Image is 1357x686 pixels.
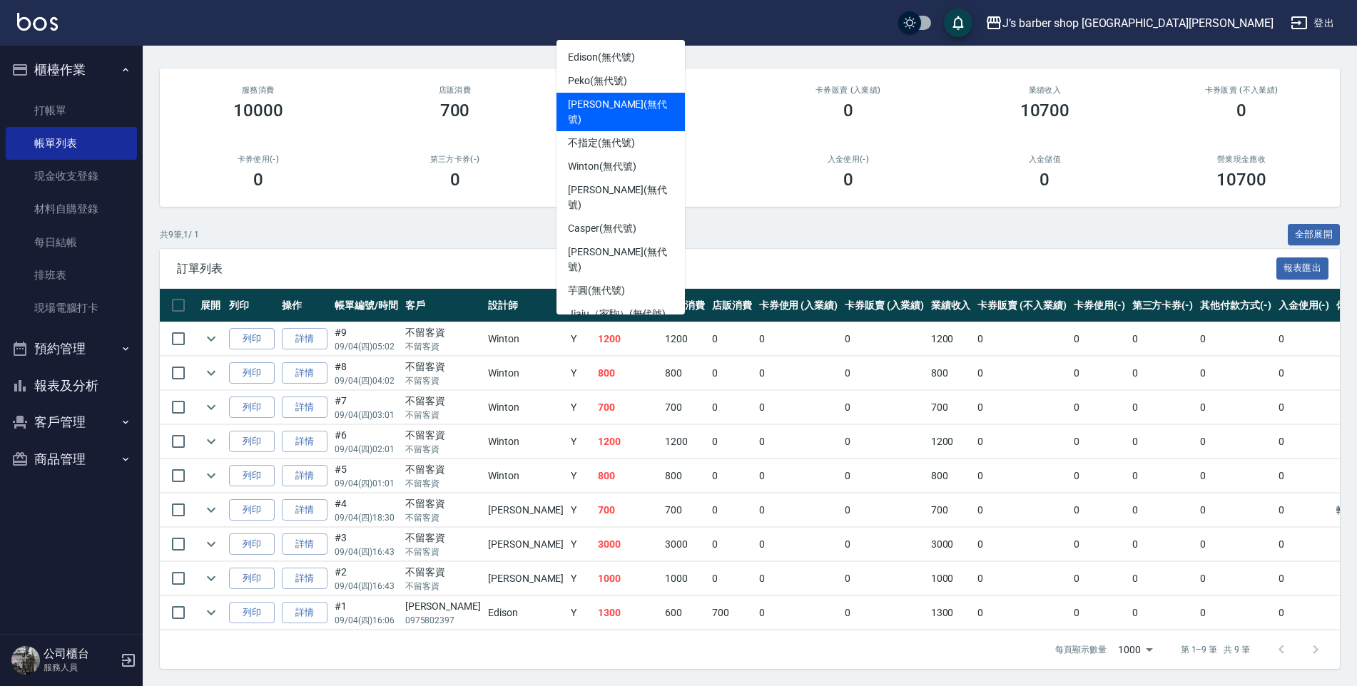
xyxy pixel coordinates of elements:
[6,292,137,324] a: 現場電腦打卡
[1129,425,1197,459] td: 0
[841,357,927,390] td: 0
[200,396,222,418] button: expand row
[974,357,1069,390] td: 0
[1236,101,1246,121] h3: 0
[405,325,481,340] div: 不留客資
[6,330,137,367] button: 預約管理
[6,226,137,259] a: 每日結帳
[484,357,567,390] td: Winton
[567,459,594,493] td: Y
[1070,562,1129,595] td: 0
[405,340,481,353] p: 不留客資
[331,493,402,527] td: #4
[200,465,222,486] button: expand row
[44,647,116,661] h5: 公司櫃台
[1275,289,1333,322] th: 入金使用(-)
[1196,425,1275,459] td: 0
[253,170,263,190] h3: 0
[331,425,402,459] td: #6
[11,646,40,675] img: Person
[335,511,398,524] p: 09/04 (四) 18:30
[200,431,222,452] button: expand row
[405,565,481,580] div: 不留客資
[661,528,708,561] td: 3000
[177,86,340,95] h3: 服務消費
[405,580,481,593] p: 不留客資
[568,183,674,213] span: [PERSON_NAME] (無代號)
[841,596,927,630] td: 0
[927,528,975,561] td: 3000
[484,562,567,595] td: [PERSON_NAME]
[661,459,708,493] td: 800
[568,159,636,174] span: Winton (無代號)
[974,289,1069,322] th: 卡券販賣 (不入業績)
[974,562,1069,595] td: 0
[405,614,481,627] p: 0975802397
[405,374,481,387] p: 不留客資
[708,322,756,356] td: 0
[402,289,484,322] th: 客戶
[450,170,460,190] h3: 0
[974,425,1069,459] td: 0
[331,357,402,390] td: #8
[484,425,567,459] td: Winton
[756,493,842,527] td: 0
[6,127,137,160] a: 帳單列表
[6,367,137,404] button: 報表及分析
[927,459,975,493] td: 800
[661,425,708,459] td: 1200
[282,568,327,590] a: 詳情
[229,431,275,453] button: 列印
[335,614,398,627] p: 09/04 (四) 16:06
[484,528,567,561] td: [PERSON_NAME]
[1275,425,1333,459] td: 0
[200,362,222,384] button: expand row
[756,562,842,595] td: 0
[374,86,537,95] h2: 店販消費
[756,391,842,424] td: 0
[177,262,1276,276] span: 訂單列表
[1129,322,1197,356] td: 0
[594,425,661,459] td: 1200
[927,289,975,322] th: 業績收入
[944,9,972,37] button: save
[200,499,222,521] button: expand row
[661,562,708,595] td: 1000
[927,391,975,424] td: 700
[405,409,481,421] p: 不留客資
[708,493,756,527] td: 0
[335,340,398,353] p: 09/04 (四) 05:02
[756,425,842,459] td: 0
[567,425,594,459] td: Y
[1070,425,1129,459] td: 0
[6,259,137,292] a: 排班表
[1196,357,1275,390] td: 0
[1216,170,1266,190] h3: 10700
[282,431,327,453] a: 詳情
[1275,493,1333,527] td: 0
[927,357,975,390] td: 800
[567,322,594,356] td: Y
[841,425,927,459] td: 0
[282,602,327,624] a: 詳情
[1196,562,1275,595] td: 0
[160,228,199,241] p: 共 9 筆, 1 / 1
[1070,391,1129,424] td: 0
[927,493,975,527] td: 700
[974,528,1069,561] td: 0
[841,493,927,527] td: 0
[335,477,398,490] p: 09/04 (四) 01:01
[1276,261,1329,275] a: 報表匯出
[331,528,402,561] td: #3
[282,499,327,521] a: 詳情
[568,73,627,88] span: Peko (無代號)
[440,101,470,121] h3: 700
[1288,224,1341,246] button: 全部展開
[405,531,481,546] div: 不留客資
[1276,257,1329,280] button: 報表匯出
[594,391,661,424] td: 700
[1129,357,1197,390] td: 0
[229,465,275,487] button: 列印
[1070,357,1129,390] td: 0
[6,94,137,127] a: 打帳單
